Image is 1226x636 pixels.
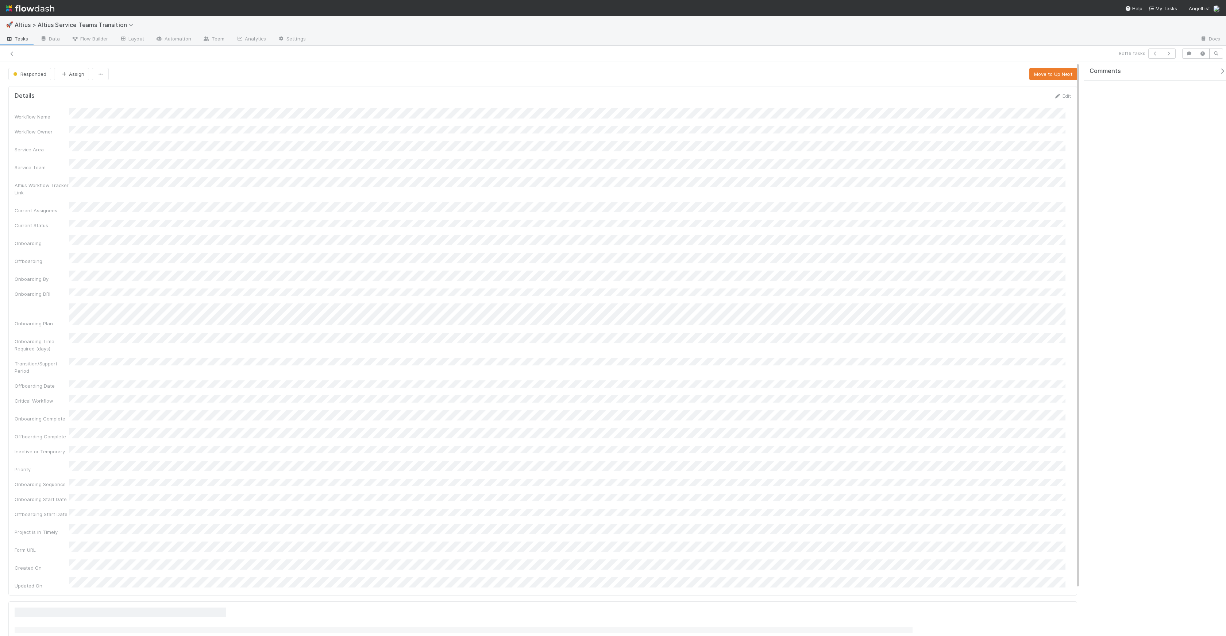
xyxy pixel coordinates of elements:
h5: Details [15,92,35,100]
a: Data [34,34,66,45]
button: Responded [8,68,51,80]
img: avatar_8e0a024e-b700-4f9f-aecf-6f1e79dccd3c.png [1213,5,1220,12]
img: logo-inverted-e16ddd16eac7371096b0.svg [6,2,54,15]
div: Priority [15,466,69,473]
span: 8 of 16 tasks [1119,50,1145,57]
div: Offboarding [15,257,69,265]
a: My Tasks [1148,5,1177,12]
div: Transition/Support Period [15,360,69,375]
div: Help [1125,5,1142,12]
span: Tasks [6,35,28,42]
div: Current Assignees [15,207,69,214]
div: Onboarding Start Date [15,496,69,503]
div: Workflow Name [15,113,69,120]
span: Flow Builder [72,35,108,42]
div: Onboarding Time Required (days) [15,338,69,352]
a: Settings [272,34,312,45]
div: Offboarding Date [15,382,69,389]
div: Inactive or Temporary [15,448,69,455]
span: 🚀 [6,22,13,28]
a: Analytics [230,34,272,45]
div: Onboarding Complete [15,415,69,422]
span: AngelList [1189,5,1210,11]
a: Layout [114,34,150,45]
div: Critical Workflow [15,397,69,404]
div: Onboarding Sequence [15,481,69,488]
a: Flow Builder [66,34,114,45]
div: Workflow Owner [15,128,69,135]
div: Onboarding DRI [15,290,69,298]
span: Comments [1090,67,1121,75]
div: Created On [15,564,69,571]
div: Offboarding Start Date [15,511,69,518]
span: My Tasks [1148,5,1177,11]
a: Team [197,34,230,45]
a: Docs [1194,34,1226,45]
button: Assign [54,68,89,80]
div: Onboarding [15,240,69,247]
div: Altius Workflow Tracker Link [15,182,69,196]
div: Project is in Timely [15,528,69,536]
div: Onboarding By [15,275,69,283]
div: Current Status [15,222,69,229]
div: Updated On [15,582,69,589]
div: Onboarding Plan [15,320,69,327]
button: Move to Up Next [1029,68,1077,80]
div: Form URL [15,546,69,554]
a: Edit [1054,93,1071,99]
div: Service Team [15,164,69,171]
span: Responded [12,71,46,77]
a: Automation [150,34,197,45]
div: Service Area [15,146,69,153]
span: Altius > Altius Service Teams Transition [15,21,137,28]
div: Offboarding Complete [15,433,69,440]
